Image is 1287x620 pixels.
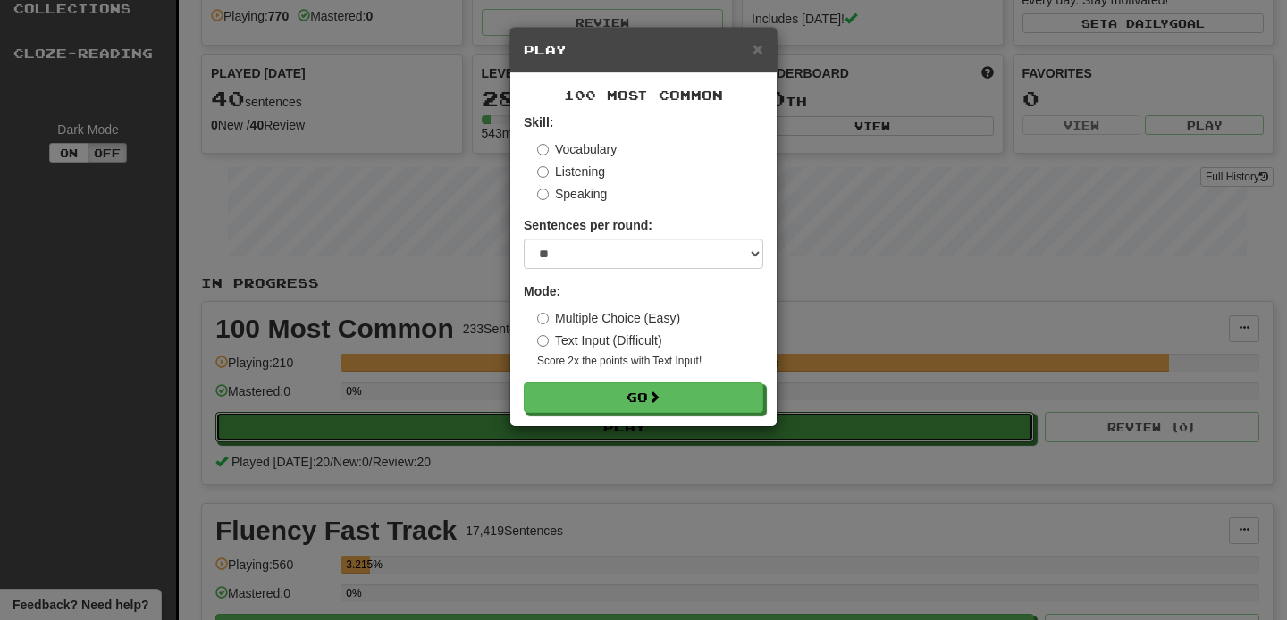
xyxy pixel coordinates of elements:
[537,144,549,155] input: Vocabulary
[537,354,763,369] small: Score 2x the points with Text Input !
[564,88,723,103] span: 100 Most Common
[537,166,549,178] input: Listening
[753,39,763,58] button: Close
[537,331,662,349] label: Text Input (Difficult)
[537,189,549,200] input: Speaking
[753,38,763,59] span: ×
[537,309,680,327] label: Multiple Choice (Easy)
[537,313,549,324] input: Multiple Choice (Easy)
[524,284,560,298] strong: Mode:
[524,216,652,234] label: Sentences per round:
[537,140,617,158] label: Vocabulary
[524,115,553,130] strong: Skill:
[537,163,605,180] label: Listening
[524,382,763,413] button: Go
[537,335,549,347] input: Text Input (Difficult)
[524,41,763,59] h5: Play
[537,185,607,203] label: Speaking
